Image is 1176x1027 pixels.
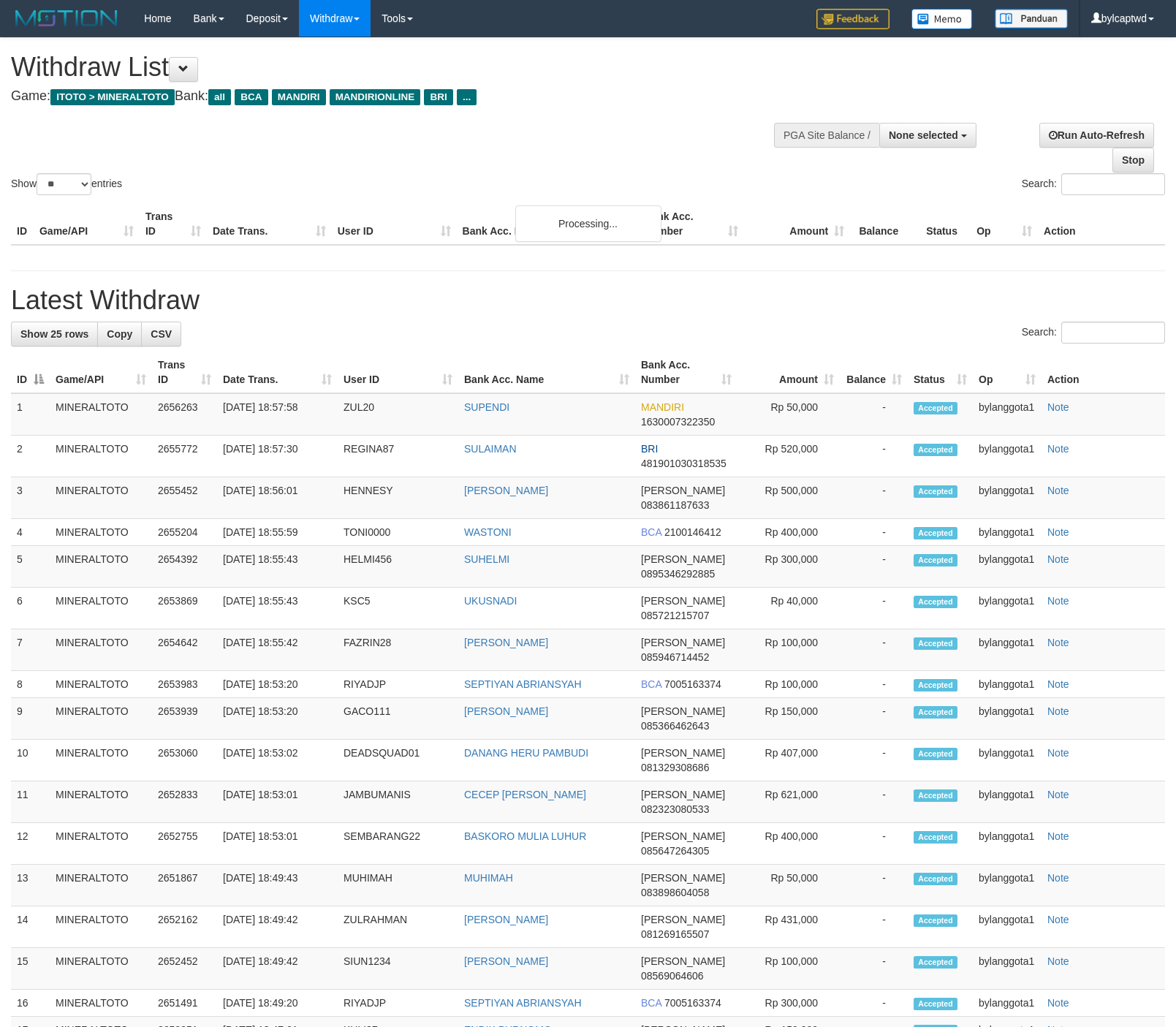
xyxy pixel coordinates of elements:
[914,637,957,650] span: Accepted
[914,596,957,608] span: Accepted
[914,402,957,414] span: Accepted
[1047,401,1069,413] a: Note
[1047,443,1069,455] a: Note
[840,393,908,436] td: -
[11,948,50,990] td: 15
[737,740,840,781] td: Rp 407,000
[464,443,517,455] a: SULAIMAN
[914,679,957,691] span: Accepted
[641,458,727,469] span: Copy 481901030318535 to clipboard
[1047,830,1069,842] a: Note
[338,393,458,436] td: ZUL20
[464,872,513,884] a: MUHIMAH
[11,906,50,948] td: 14
[338,990,458,1017] td: RIYADJP
[217,671,338,698] td: [DATE] 18:53:20
[457,203,639,245] th: Bank Acc. Name
[217,519,338,546] td: [DATE] 18:55:59
[217,546,338,588] td: [DATE] 18:55:43
[11,286,1165,315] h1: Latest Withdraw
[217,477,338,519] td: [DATE] 18:56:01
[11,519,50,546] td: 4
[737,352,840,393] th: Amount: activate to sort column ascending
[11,588,50,629] td: 6
[50,352,152,393] th: Game/API: activate to sort column ascending
[737,990,840,1017] td: Rp 300,000
[840,352,908,393] th: Balance: activate to sort column ascending
[152,906,217,948] td: 2652162
[207,203,332,245] th: Date Trans.
[973,781,1042,823] td: bylanggota1
[338,519,458,546] td: TONI0000
[217,740,338,781] td: [DATE] 18:53:02
[840,671,908,698] td: -
[11,7,122,29] img: MOTION_logo.png
[217,781,338,823] td: [DATE] 18:53:01
[840,588,908,629] td: -
[11,352,50,393] th: ID: activate to sort column descending
[641,553,725,565] span: [PERSON_NAME]
[641,887,709,898] span: Copy 083898604058 to clipboard
[737,546,840,588] td: Rp 300,000
[11,173,122,195] label: Show entries
[840,990,908,1017] td: -
[737,671,840,698] td: Rp 100,000
[641,485,725,496] span: [PERSON_NAME]
[973,393,1042,436] td: bylanggota1
[11,322,98,346] a: Show 25 rows
[152,629,217,671] td: 2654642
[737,588,840,629] td: Rp 40,000
[338,823,458,865] td: SEMBARANG22
[641,526,661,538] span: BCA
[330,89,421,105] span: MANDIRIONLINE
[973,865,1042,906] td: bylanggota1
[11,436,50,477] td: 2
[641,610,709,621] span: Copy 085721215707 to clipboard
[338,588,458,629] td: KSC5
[664,526,721,538] span: Copy 2100146412 to clipboard
[11,781,50,823] td: 11
[641,789,725,800] span: [PERSON_NAME]
[272,89,326,105] span: MANDIRI
[641,845,709,857] span: Copy 085647264305 to clipboard
[1047,955,1069,967] a: Note
[464,401,509,413] a: SUPENDI
[217,906,338,948] td: [DATE] 18:49:42
[464,997,582,1009] a: SEPTIYAN ABRIANSYAH
[737,519,840,546] td: Rp 400,000
[217,393,338,436] td: [DATE] 18:57:58
[1047,553,1069,565] a: Note
[338,740,458,781] td: DEADSQUAD01
[973,436,1042,477] td: bylanggota1
[11,865,50,906] td: 13
[641,568,715,580] span: Copy 0895346292885 to clipboard
[973,740,1042,781] td: bylanggota1
[152,477,217,519] td: 2655452
[152,781,217,823] td: 2652833
[973,477,1042,519] td: bylanggota1
[889,129,958,141] span: None selected
[152,588,217,629] td: 2653869
[338,948,458,990] td: SIUN1234
[338,436,458,477] td: REGINA87
[217,588,338,629] td: [DATE] 18:55:43
[107,328,132,340] span: Copy
[50,477,152,519] td: MINERALTOTO
[816,9,889,29] img: Feedback.jpg
[217,865,338,906] td: [DATE] 18:49:43
[914,554,957,566] span: Accepted
[424,89,452,105] span: BRI
[338,546,458,588] td: HELMI456
[1022,173,1165,195] label: Search:
[50,865,152,906] td: MINERALTOTO
[641,830,725,842] span: [PERSON_NAME]
[840,698,908,740] td: -
[464,705,548,717] a: [PERSON_NAME]
[338,781,458,823] td: JAMBUMANIS
[34,203,140,245] th: Game/API
[11,698,50,740] td: 9
[208,89,231,105] span: all
[641,762,709,773] span: Copy 081329308686 to clipboard
[737,477,840,519] td: Rp 500,000
[973,906,1042,948] td: bylanggota1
